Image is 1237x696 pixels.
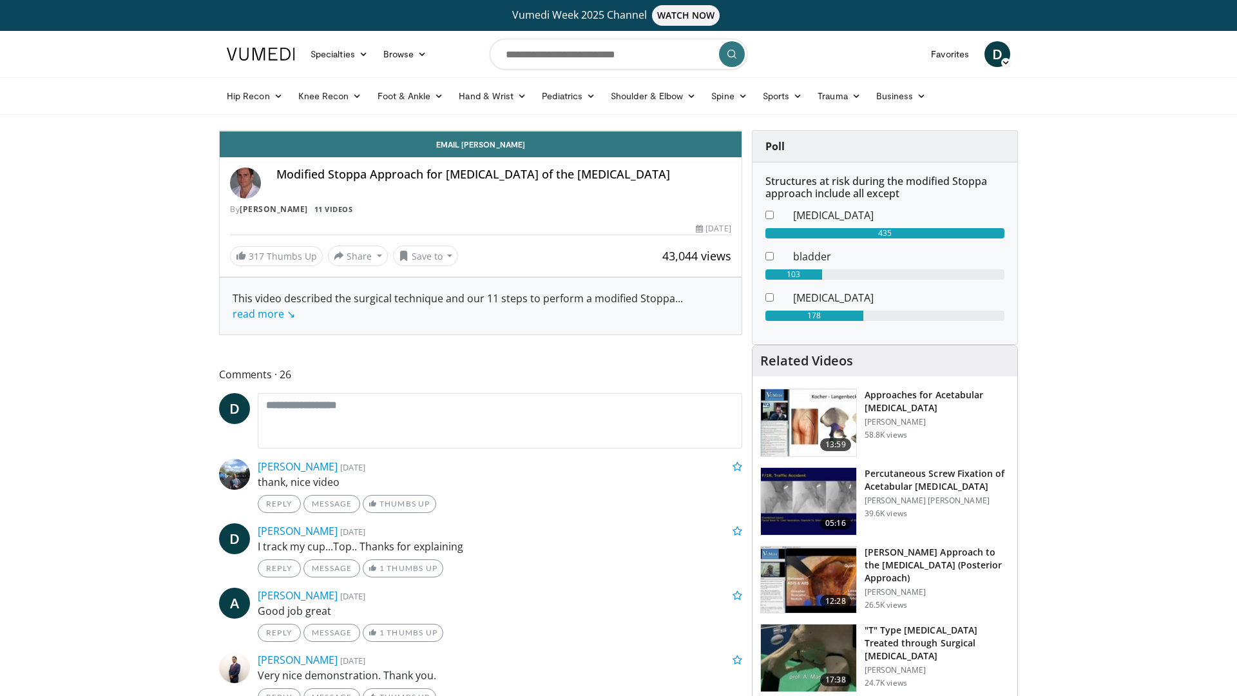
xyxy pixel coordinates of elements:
[363,624,443,642] a: 1 Thumbs Up
[761,546,856,614] img: a7802dcb-a1f5-4745-8906-e9ce72290926.150x105_q85_crop-smart_upscale.jpg
[249,250,264,262] span: 317
[865,678,907,688] p: 24.7K views
[865,665,1010,675] p: [PERSON_NAME]
[379,628,385,637] span: 1
[340,655,365,666] small: [DATE]
[258,474,742,490] p: thank, nice video
[810,83,868,109] a: Trauma
[376,41,435,67] a: Browse
[303,41,376,67] a: Specialties
[783,249,1014,264] dd: bladder
[765,311,863,321] div: 178
[258,668,742,683] p: Very nice demonstration. Thank you.
[219,459,250,490] img: Avatar
[258,459,338,474] a: [PERSON_NAME]
[328,246,388,266] button: Share
[219,588,250,619] a: A
[291,83,370,109] a: Knee Recon
[227,48,295,61] img: VuMedi Logo
[534,83,603,109] a: Pediatrics
[258,559,301,577] a: Reply
[340,461,365,473] small: [DATE]
[820,517,851,530] span: 05:16
[240,204,308,215] a: [PERSON_NAME]
[451,83,534,109] a: Hand & Wrist
[820,438,851,451] span: 13:59
[258,495,301,513] a: Reply
[219,523,250,554] a: D
[219,393,250,424] a: D
[220,131,742,157] a: Email [PERSON_NAME]
[258,603,742,619] p: Good job great
[219,366,742,383] span: Comments 26
[258,524,338,538] a: [PERSON_NAME]
[865,624,1010,662] h3: "T" Type [MEDICAL_DATA] Treated through Surgical [MEDICAL_DATA]
[662,248,731,264] span: 43,044 views
[865,546,1010,585] h3: [PERSON_NAME] Approach to the [MEDICAL_DATA] (Posterior Approach)
[783,290,1014,305] dd: [MEDICAL_DATA]
[865,389,1010,414] h3: Approaches for Acetabular [MEDICAL_DATA]
[868,83,934,109] a: Business
[765,175,1004,200] h6: Structures at risk during the modified Stoppa approach include all except
[303,559,360,577] a: Message
[490,39,747,70] input: Search topics, interventions
[233,307,295,321] a: read more ↘
[219,83,291,109] a: Hip Recon
[923,41,977,67] a: Favorites
[820,673,851,686] span: 17:38
[258,539,742,554] p: I track my cup...Top.. Thanks for explaining
[230,204,731,215] div: By
[704,83,754,109] a: Spine
[760,353,853,369] h4: Related Videos
[765,269,822,280] div: 103
[363,559,443,577] a: 1 Thumbs Up
[603,83,704,109] a: Shoulder & Elbow
[760,389,1010,457] a: 13:59 Approaches for Acetabular [MEDICAL_DATA] [PERSON_NAME] 58.8K views
[340,526,365,537] small: [DATE]
[230,246,323,266] a: 317 Thumbs Up
[276,168,731,182] h4: Modified Stoppa Approach for [MEDICAL_DATA] of the [MEDICAL_DATA]
[258,588,338,603] a: [PERSON_NAME]
[761,468,856,535] img: 134112_0000_1.png.150x105_q85_crop-smart_upscale.jpg
[865,508,907,519] p: 39.6K views
[310,204,357,215] a: 11 Videos
[865,430,907,440] p: 58.8K views
[765,139,785,153] strong: Poll
[363,495,436,513] a: Thumbs Up
[340,590,365,602] small: [DATE]
[303,624,360,642] a: Message
[865,496,1010,506] p: [PERSON_NAME] [PERSON_NAME]
[370,83,452,109] a: Foot & Ankle
[984,41,1010,67] a: D
[258,653,338,667] a: [PERSON_NAME]
[865,587,1010,597] p: [PERSON_NAME]
[652,5,720,26] span: WATCH NOW
[865,417,1010,427] p: [PERSON_NAME]
[760,624,1010,692] a: 17:38 "T" Type [MEDICAL_DATA] Treated through Surgical [MEDICAL_DATA] [PERSON_NAME] 24.7K views
[865,600,907,610] p: 26.5K views
[233,291,729,322] div: This video described the surgical technique and our 11 steps to perform a modified Stoppa
[258,624,301,642] a: Reply
[865,467,1010,493] h3: Percutaneous Screw Fixation of Acetabular [MEDICAL_DATA]
[229,5,1008,26] a: Vumedi Week 2025 ChannelWATCH NOW
[219,652,250,683] img: Avatar
[783,208,1014,223] dd: [MEDICAL_DATA]
[760,546,1010,614] a: 12:28 [PERSON_NAME] Approach to the [MEDICAL_DATA] (Posterior Approach) [PERSON_NAME] 26.5K views
[820,595,851,608] span: 12:28
[755,83,810,109] a: Sports
[696,223,731,235] div: [DATE]
[761,389,856,456] img: 289877_0000_1.png.150x105_q85_crop-smart_upscale.jpg
[761,624,856,691] img: W88ObRy9Q_ug1lM35hMDoxOjBrOw-uIx_1.150x105_q85_crop-smart_upscale.jpg
[303,495,360,513] a: Message
[765,228,1004,238] div: 435
[230,168,261,198] img: Avatar
[393,246,459,266] button: Save to
[379,563,385,573] span: 1
[760,467,1010,536] a: 05:16 Percutaneous Screw Fixation of Acetabular [MEDICAL_DATA] [PERSON_NAME] [PERSON_NAME] 39.6K ...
